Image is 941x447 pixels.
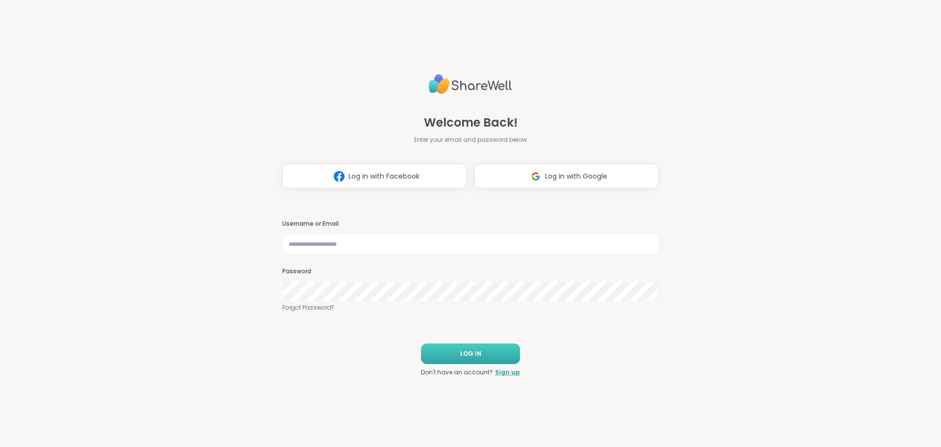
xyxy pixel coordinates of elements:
span: Welcome Back! [424,114,518,131]
h3: Username or Email [282,220,659,228]
span: Don't have an account? [421,368,493,377]
span: Log in with Google [545,171,607,182]
button: Log in with Google [474,164,659,188]
span: Log in with Facebook [348,171,420,182]
a: Forgot Password? [282,303,659,312]
span: LOG IN [460,349,481,358]
button: LOG IN [421,343,520,364]
img: ShareWell Logomark [330,167,348,185]
span: Enter your email and password below [414,135,527,144]
h3: Password [282,267,659,276]
a: Sign up [495,368,520,377]
img: ShareWell Logomark [526,167,545,185]
img: ShareWell Logo [429,70,512,98]
button: Log in with Facebook [282,164,467,188]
